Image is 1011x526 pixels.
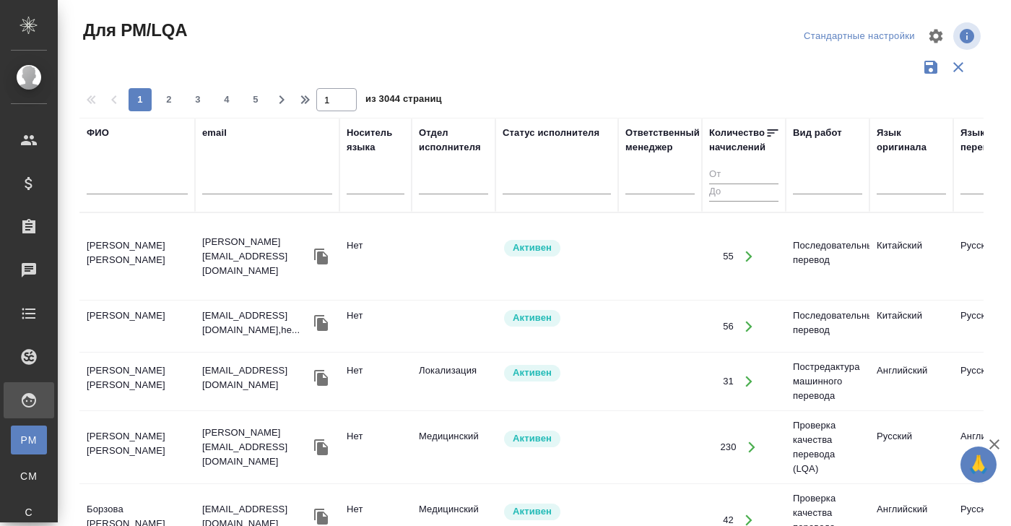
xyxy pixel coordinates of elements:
[365,90,442,111] span: из 3044 страниц
[79,422,195,473] td: [PERSON_NAME] [PERSON_NAME]
[709,166,778,184] input: От
[625,126,700,155] div: Ответственный менеджер
[503,363,611,383] div: Рядовой исполнитель: назначай с учетом рейтинга
[215,88,238,111] button: 4
[953,22,984,50] span: Посмотреть информацию
[503,429,611,449] div: Рядовой исполнитель: назначай с учетом рейтинга
[412,356,495,407] td: Локализация
[186,92,209,107] span: 3
[734,367,764,397] button: Открыть работы
[917,53,945,81] button: Сохранить фильтры
[311,367,332,389] button: Скопировать
[737,433,767,462] button: Открыть работы
[503,309,611,328] div: Рядовой исполнитель: назначай с учетом рейтинга
[513,311,552,325] p: Активен
[311,436,332,458] button: Скопировать
[18,433,40,447] span: PM
[79,356,195,407] td: [PERSON_NAME] [PERSON_NAME]
[503,502,611,522] div: Рядовой исполнитель: назначай с учетом рейтинга
[11,426,47,454] a: PM
[503,238,611,258] div: Рядовой исполнитель: назначай с учетом рейтинга
[339,356,412,407] td: Нет
[513,241,552,255] p: Активен
[869,422,953,473] td: Русский
[960,447,997,483] button: 🙏
[79,301,195,352] td: [PERSON_NAME]
[244,92,267,107] span: 5
[786,353,869,410] td: Постредактура машинного перевода
[869,301,953,352] td: Китайский
[945,53,972,81] button: Сбросить фильтры
[18,505,40,519] span: С
[734,311,764,341] button: Открыть работы
[869,231,953,282] td: Китайский
[79,19,187,42] span: Для PM/LQA
[339,422,412,473] td: Нет
[202,126,227,140] div: email
[202,309,311,337] p: [EMAIL_ADDRESS][DOMAIN_NAME],he...
[311,246,332,267] button: Скопировать
[157,92,181,107] span: 2
[419,126,488,155] div: Отдел исполнителя
[966,449,991,480] span: 🙏
[202,235,311,278] p: [PERSON_NAME][EMAIL_ADDRESS][DOMAIN_NAME]
[513,504,552,519] p: Активен
[87,126,109,140] div: ФИО
[339,231,412,282] td: Нет
[186,88,209,111] button: 3
[202,426,311,469] p: [PERSON_NAME][EMAIL_ADDRESS][DOMAIN_NAME]
[709,126,765,155] div: Количество начислений
[311,312,332,334] button: Скопировать
[723,249,734,264] div: 55
[513,366,552,380] p: Активен
[11,462,47,491] a: CM
[215,92,238,107] span: 4
[709,184,778,202] input: До
[513,431,552,446] p: Активен
[800,25,919,48] div: split button
[786,301,869,352] td: Последовательный перевод
[202,363,311,392] p: [EMAIL_ADDRESS][DOMAIN_NAME]
[786,231,869,282] td: Последовательный перевод
[347,126,404,155] div: Носитель языка
[79,231,195,282] td: [PERSON_NAME] [PERSON_NAME]
[786,411,869,483] td: Проверка качества перевода (LQA)
[877,126,946,155] div: Язык оригинала
[919,19,953,53] span: Настроить таблицу
[339,301,412,352] td: Нет
[157,88,181,111] button: 2
[734,242,764,272] button: Открыть работы
[723,319,734,334] div: 56
[244,88,267,111] button: 5
[793,126,842,140] div: Вид работ
[503,126,599,140] div: Статус исполнителя
[869,356,953,407] td: Английский
[723,374,734,389] div: 31
[18,469,40,483] span: CM
[412,422,495,473] td: Медицинский
[720,440,736,454] div: 230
